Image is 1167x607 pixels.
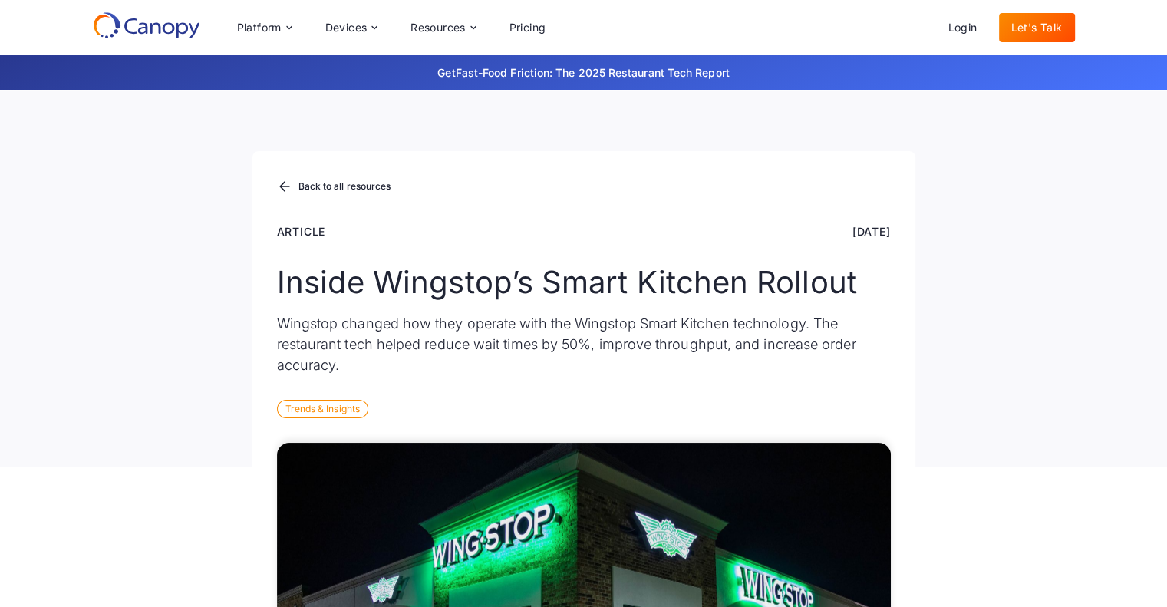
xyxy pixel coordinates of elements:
[277,400,368,418] div: Trends & Insights
[936,13,990,42] a: Login
[277,177,391,197] a: Back to all resources
[313,12,390,43] div: Devices
[237,22,282,33] div: Platform
[325,22,368,33] div: Devices
[298,182,391,191] div: Back to all resources
[410,22,466,33] div: Resources
[277,264,891,301] h1: Inside Wingstop’s Smart Kitchen Rollout
[852,223,891,239] div: [DATE]
[277,313,891,375] p: Wingstop changed how they operate with the Wingstop Smart Kitchen technology. The restaurant tech...
[497,13,559,42] a: Pricing
[398,12,487,43] div: Resources
[225,12,304,43] div: Platform
[208,64,960,81] p: Get
[999,13,1075,42] a: Let's Talk
[456,66,730,79] a: Fast-Food Friction: The 2025 Restaurant Tech Report
[277,223,326,239] div: Article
